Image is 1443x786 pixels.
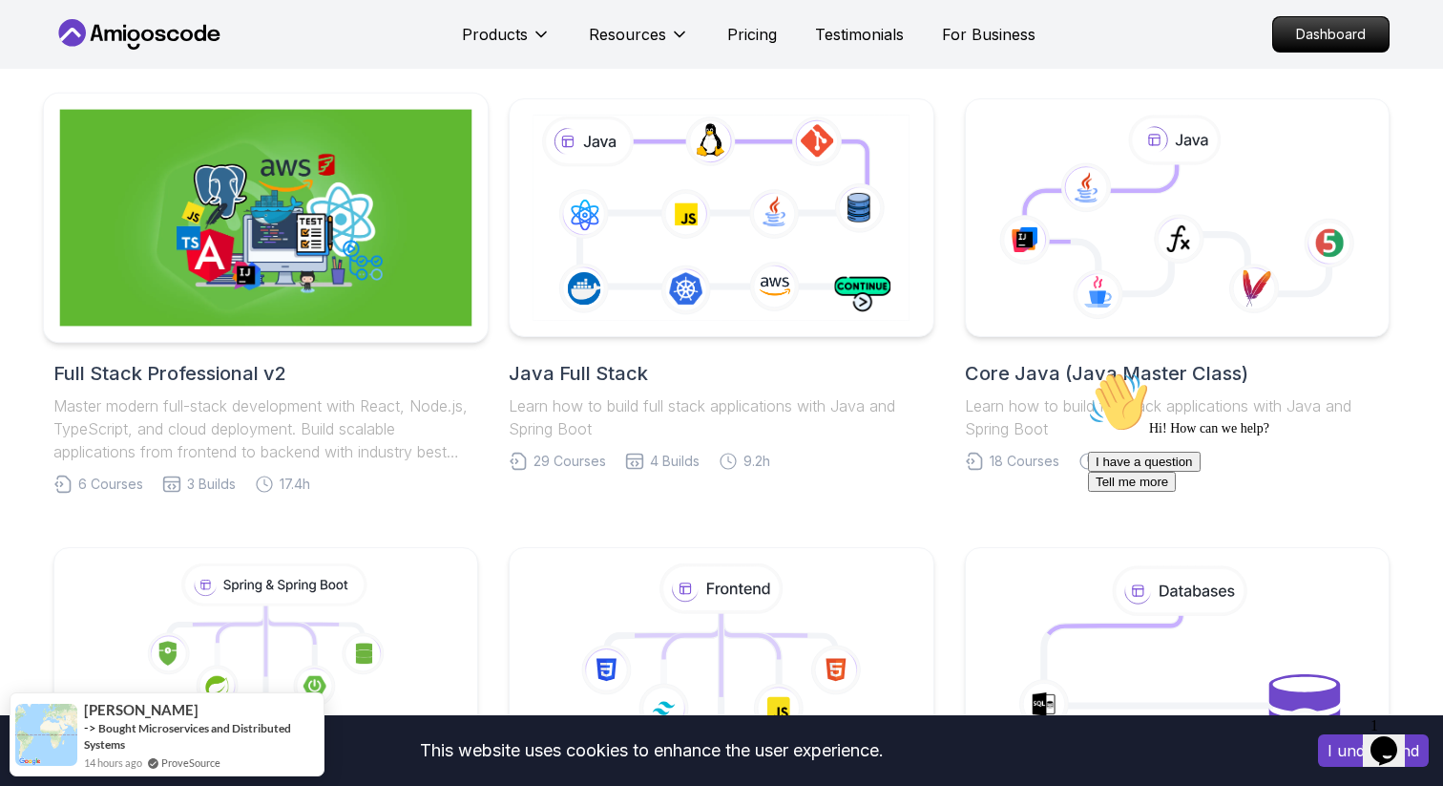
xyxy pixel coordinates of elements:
span: 3 Builds [187,475,236,494]
a: Testimonials [815,23,904,46]
span: 17.4h [280,475,310,494]
h2: Full Stack Professional v2 [53,360,478,387]
a: Core Java (Java Master Class)Learn how to build full stack applications with Java and Spring Boot... [965,98,1390,471]
a: ProveSource [161,754,220,771]
a: For Business [942,23,1035,46]
p: Resources [589,23,666,46]
img: :wave: [8,8,69,69]
img: provesource social proof notification image [15,704,77,766]
a: Bought Microservices and Distributed Systems [84,721,291,752]
span: 6 Courses [78,475,143,494]
img: Full Stack Professional v2 [60,110,472,327]
div: This website uses cookies to enhance the user experience. [14,730,1289,772]
p: Master modern full-stack development with React, Node.js, TypeScript, and cloud deployment. Build... [53,394,478,463]
div: 👋Hi! How can we help?I have a questionTell me more [8,8,351,128]
button: Resources [589,23,689,61]
span: [PERSON_NAME] [84,702,199,718]
a: Pricing [727,23,777,46]
iframe: chat widget [1363,710,1424,767]
h2: Java Full Stack [509,360,933,387]
span: -> [84,720,96,735]
p: Learn how to build full stack applications with Java and Spring Boot [965,394,1390,440]
span: 18 Courses [990,452,1059,471]
button: Tell me more [8,108,95,128]
a: Java Full StackLearn how to build full stack applications with Java and Spring Boot29 Courses4 Bu... [509,98,933,471]
iframe: chat widget [1080,364,1424,700]
span: 4 Builds [650,452,700,471]
a: Dashboard [1272,16,1390,53]
p: Dashboard [1273,17,1389,52]
h2: Core Java (Java Master Class) [965,360,1390,387]
span: Hi! How can we help? [8,57,189,72]
p: Learn how to build full stack applications with Java and Spring Boot [509,394,933,440]
button: Accept cookies [1318,734,1429,767]
a: Full Stack Professional v2Full Stack Professional v2Master modern full-stack development with Rea... [53,98,478,494]
span: 9.2h [743,452,770,471]
span: 14 hours ago [84,754,142,771]
button: Products [462,23,551,61]
span: 29 Courses [533,452,606,471]
button: I have a question [8,88,120,108]
p: Products [462,23,528,46]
